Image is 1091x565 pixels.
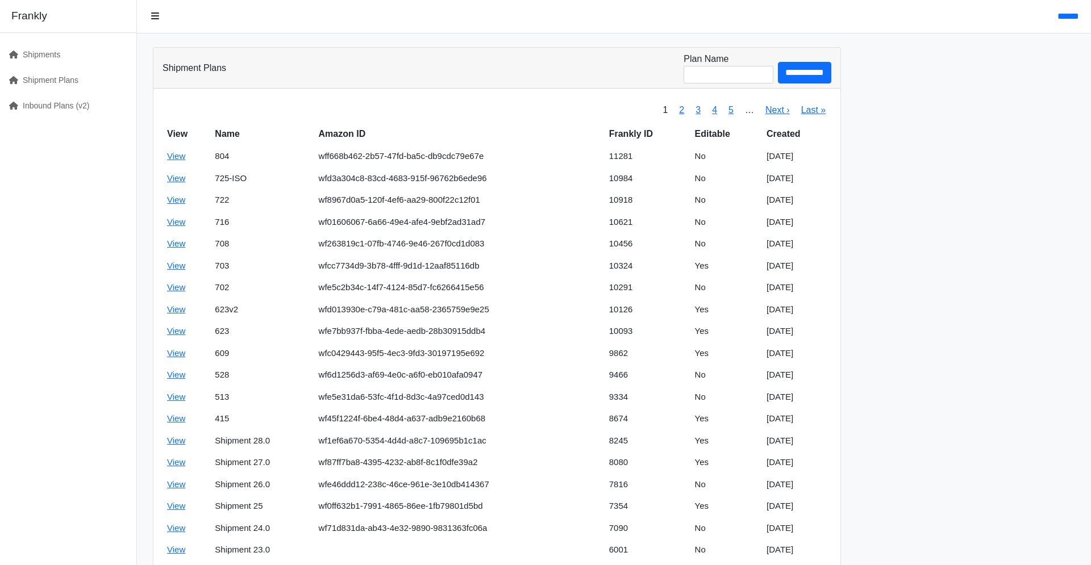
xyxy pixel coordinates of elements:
a: 3 [696,105,701,115]
td: wf263819c1-07fb-4746-9e46-267f0cd1d083 [314,233,605,255]
td: 804 [210,145,314,168]
td: No [690,189,762,211]
td: [DATE] [762,189,831,211]
td: No [690,386,762,408]
td: 9862 [605,342,690,365]
td: 8674 [605,408,690,430]
a: View [167,151,185,161]
td: Shipment 23.0 [210,539,314,561]
nav: pager [657,98,831,123]
td: wfd3a304c8-83cd-4683-915f-96762b6ede96 [314,168,605,190]
th: Frankly ID [605,123,690,145]
td: wfc0429443-95f5-4ec3-9fd3-30197195e692 [314,342,605,365]
td: wf0ff632b1-7991-4865-86ee-1fb79801d5bd [314,495,605,517]
a: Last » [801,105,826,115]
td: 8245 [605,430,690,452]
td: 722 [210,189,314,211]
td: Shipment 28.0 [210,430,314,452]
a: View [167,545,185,554]
td: 415 [210,408,314,430]
h3: Shipment Plans [163,62,226,73]
td: [DATE] [762,408,831,430]
td: No [690,277,762,299]
td: wf01606067-6a66-49e4-afe4-9ebf2ad31ad7 [314,211,605,233]
a: View [167,195,185,204]
td: Shipment 27.0 [210,451,314,474]
td: [DATE] [762,320,831,342]
a: View [167,479,185,489]
td: 528 [210,364,314,386]
a: View [167,173,185,183]
td: 9334 [605,386,690,408]
td: 10126 [605,299,690,321]
td: 7354 [605,495,690,517]
td: No [690,211,762,233]
td: [DATE] [762,277,831,299]
td: [DATE] [762,386,831,408]
a: View [167,413,185,423]
td: [DATE] [762,255,831,277]
td: 716 [210,211,314,233]
a: Next › [765,105,790,115]
a: View [167,304,185,314]
td: No [690,168,762,190]
td: wfe46ddd12-238c-46ce-961e-3e10db414367 [314,474,605,496]
td: 10324 [605,255,690,277]
td: 10093 [605,320,690,342]
td: No [690,364,762,386]
td: 10291 [605,277,690,299]
td: 702 [210,277,314,299]
th: Editable [690,123,762,145]
td: [DATE] [762,299,831,321]
a: 4 [712,105,717,115]
a: View [167,282,185,292]
td: wfcc7734d9-3b78-4fff-9d1d-12aaf85116db [314,255,605,277]
td: [DATE] [762,474,831,496]
a: View [167,436,185,445]
a: View [167,326,185,336]
td: wff668b462-2b57-47fd-ba5c-db9cdc79e67e [314,145,605,168]
td: Shipment 26.0 [210,474,314,496]
td: No [690,145,762,168]
td: 10918 [605,189,690,211]
td: 725-ISO [210,168,314,190]
a: View [167,348,185,358]
td: No [690,233,762,255]
td: 8080 [605,451,690,474]
span: 1 [657,98,673,123]
th: Created [762,123,831,145]
td: wf87ff7ba8-4395-4232-ab8f-8c1f0dfe39a2 [314,451,605,474]
td: [DATE] [762,233,831,255]
td: Yes [690,342,762,365]
td: No [690,474,762,496]
a: View [167,217,185,227]
td: Yes [690,430,762,452]
td: 10984 [605,168,690,190]
td: Yes [690,299,762,321]
td: wf1ef6a670-5354-4d4d-a8c7-109695b1c1ac [314,430,605,452]
td: Yes [690,255,762,277]
td: 623v2 [210,299,314,321]
td: [DATE] [762,539,831,561]
td: 10621 [605,211,690,233]
td: 9466 [605,364,690,386]
td: [DATE] [762,517,831,539]
td: wf71d831da-ab43-4e32-9890-9831363fc06a [314,517,605,539]
a: 5 [728,105,734,115]
td: 703 [210,255,314,277]
td: [DATE] [762,364,831,386]
th: Amazon ID [314,123,605,145]
td: Yes [690,451,762,474]
td: [DATE] [762,145,831,168]
td: Shipment 24.0 [210,517,314,539]
a: View [167,457,185,467]
td: 609 [210,342,314,365]
th: Name [210,123,314,145]
td: 10456 [605,233,690,255]
a: View [167,261,185,270]
td: [DATE] [762,342,831,365]
td: [DATE] [762,451,831,474]
td: Yes [690,320,762,342]
a: View [167,370,185,379]
a: View [167,392,185,401]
